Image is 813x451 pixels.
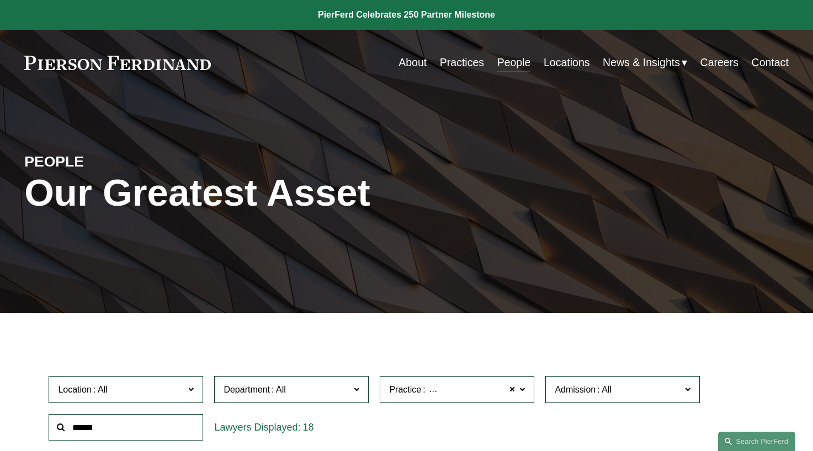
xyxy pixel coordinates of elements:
[718,432,795,451] a: Search this site
[603,53,680,72] span: News & Insights
[752,52,789,73] a: Contact
[440,52,484,73] a: Practices
[427,383,647,397] span: Bankruptcy, Financial Restructuring, and Reorganization
[24,153,215,171] h4: PEOPLE
[58,385,92,394] span: Location
[24,171,534,215] h1: Our Greatest Asset
[497,52,531,73] a: People
[398,52,427,73] a: About
[544,52,590,73] a: Locations
[700,52,738,73] a: Careers
[302,422,313,433] span: 18
[224,385,270,394] span: Department
[555,385,596,394] span: Admission
[603,52,687,73] a: folder dropdown
[389,385,421,394] span: Practice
